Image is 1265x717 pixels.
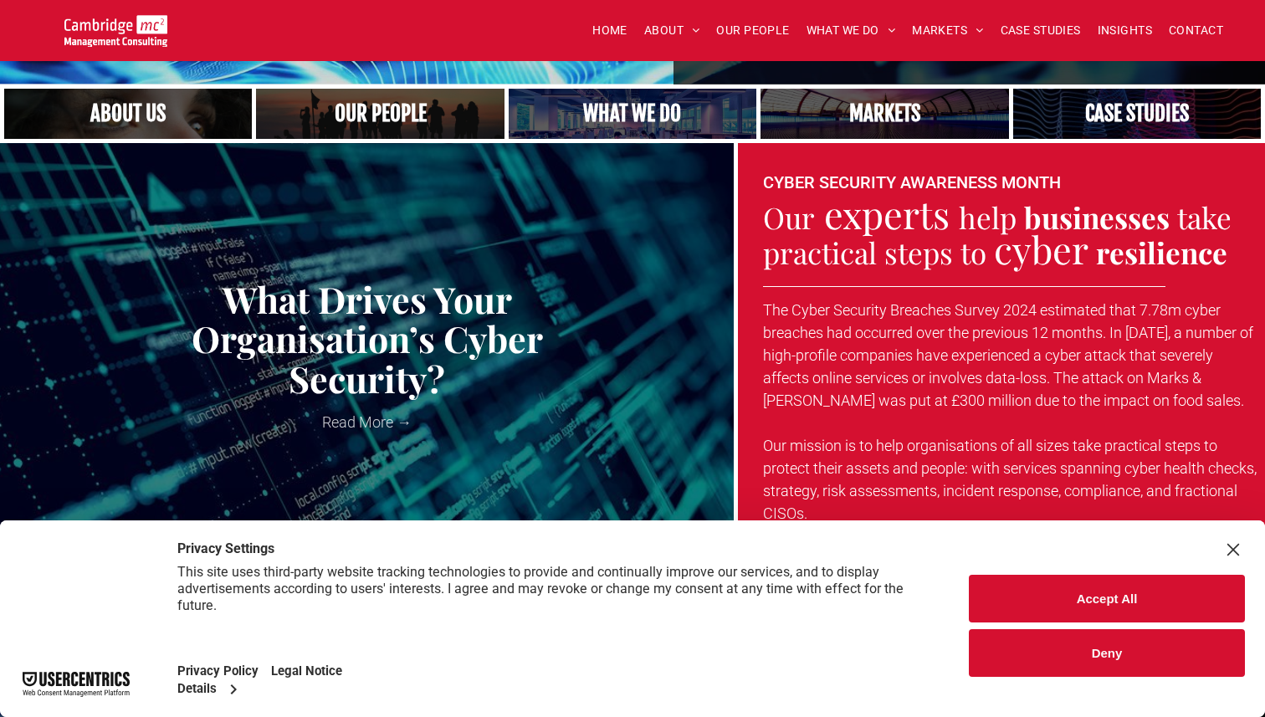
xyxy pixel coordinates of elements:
[1160,18,1232,44] a: CONTACT
[1013,89,1261,139] a: CASE STUDIES | See an Overview of All Our Case Studies | Cambridge Management Consulting
[708,18,797,44] a: OUR PEOPLE
[13,279,721,398] a: What Drives Your Organisation’s Cyber Security?
[763,172,1061,192] font: CYBER SECURITY AWARENESS MONTH
[763,197,1232,273] span: take practical steps to
[1089,18,1160,44] a: INSIGHTS
[824,188,950,238] span: experts
[13,411,721,433] a: Read More →
[64,15,167,47] img: Go to Homepage
[1024,197,1170,237] strong: businesses
[763,437,1257,522] span: Our mission is to help organisations of all sizes take practical steps to protect their assets an...
[248,87,511,141] a: A crowd in silhouette at sunset, on a rise or lookout point
[509,89,756,139] a: A yoga teacher lifting his whole body off the ground in the peacock pose
[636,18,709,44] a: ABOUT
[994,223,1088,274] span: cyber
[798,18,904,44] a: WHAT WE DO
[763,301,1253,409] span: The Cyber Security Breaches Survey 2024 estimated that 7.78m cyber breaches had occurred over the...
[763,197,815,237] span: Our
[959,197,1017,237] span: help
[904,18,991,44] a: MARKETS
[584,18,636,44] a: HOME
[992,18,1089,44] a: CASE STUDIES
[64,18,167,35] a: Your Business Transformed | Cambridge Management Consulting
[4,89,252,139] a: Close up of woman's face, centered on her eyes
[761,89,1008,139] a: Our Markets | Cambridge Management Consulting
[1096,233,1227,272] strong: resilience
